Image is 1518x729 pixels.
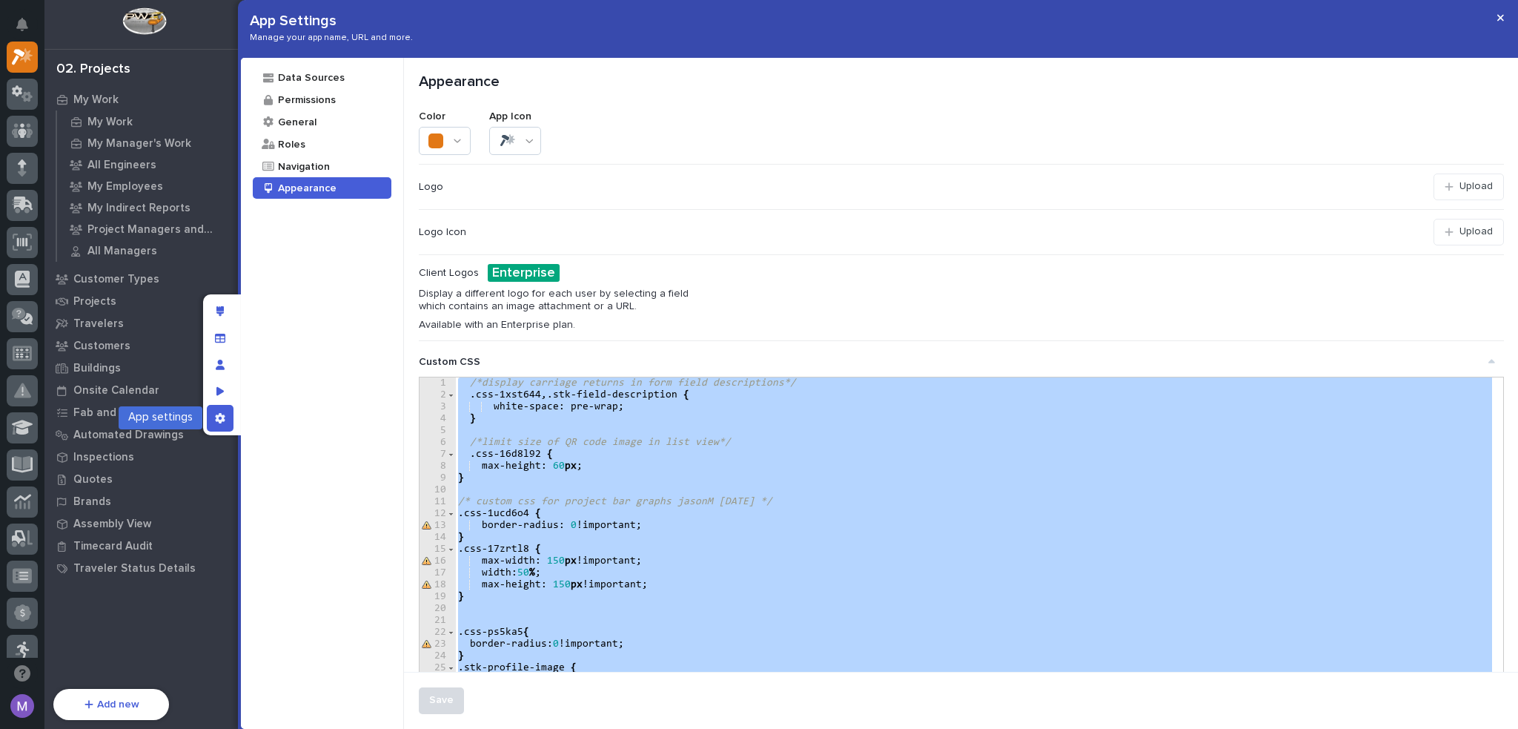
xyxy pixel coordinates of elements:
a: Buildings [44,357,245,379]
p: Brands [73,495,111,509]
div: 9 [420,472,456,484]
a: Onsite Calendar [44,379,245,401]
div: Notifications [19,18,38,42]
a: Inspections [44,446,245,468]
a: 📖Help Docs [9,349,87,375]
button: Start new chat [252,169,270,187]
img: Matthew Hall [15,279,39,303]
a: My Indirect Reports [57,197,245,218]
div: 3 [420,401,456,413]
div: Color [419,110,478,123]
a: Powered byPylon [105,390,179,402]
div: 10 [420,484,456,496]
div: 21 [420,615,456,627]
div: App settings [207,405,233,432]
p: Timecard Audit [73,540,153,553]
p: My Indirect Reports [87,202,190,215]
div: Preview as [207,378,233,405]
p: My Manager's Work [87,137,191,151]
div: 4 [420,413,456,425]
div: Save [429,694,454,707]
div: 6 [420,437,456,449]
span: [PERSON_NAME] [46,253,120,265]
div: Logo [419,181,1434,194]
a: My Work [57,111,245,132]
a: My Manager's Work [57,133,245,154]
div: Appearance [419,73,1504,90]
span: [PERSON_NAME] [46,293,120,305]
a: My Work [44,88,245,110]
a: Customer Types [44,268,245,290]
p: Inspections [73,451,134,464]
div: 15 [420,544,456,555]
div: General [276,115,316,129]
img: 1736555164131-43832dd5-751b-4058-ba23-39d91318e5a0 [30,254,42,265]
button: See all [230,213,270,231]
p: My Employees [87,180,163,194]
img: Stacker [15,14,44,44]
a: Projects [44,290,245,312]
div: Permissions [276,93,336,107]
div: 1 [420,377,456,389]
p: Travelers [73,317,124,331]
div: Roles [276,137,305,151]
a: Customers [44,334,245,357]
div: Appearance [276,181,337,195]
div: Navigation [276,159,330,174]
div: 12 [420,508,456,520]
button: Open support chat [7,658,38,689]
a: Assembly View [44,512,245,535]
div: 02. Projects [56,62,130,78]
div: We're available if you need us! [50,179,188,191]
p: Projects [73,295,116,309]
p: Automated Drawings [73,429,184,442]
p: Assembly View [73,518,151,531]
p: My Work [87,116,133,129]
span: • [123,253,128,265]
div: 17 [420,567,456,579]
p: How can we help? [15,82,270,106]
div: Manage fields and data [207,325,233,352]
div: 14 [420,532,456,544]
p: Onsite Calendar [73,384,159,398]
p: Manage your app name, URL and more. [250,33,413,43]
div: App Icon [489,110,548,123]
div: 22 [420,627,456,639]
div: 18 [420,579,456,591]
p: App Settings [250,12,413,30]
div: Edit layout [207,298,233,325]
p: Welcome 👋 [15,59,270,82]
button: Notifications [7,9,38,40]
a: Brands [44,490,245,512]
div: 25 [420,662,456,674]
p: Customers [73,340,130,353]
p: Quotes [73,473,113,486]
div: Enterprise [488,264,560,282]
div: 20 [420,603,456,615]
input: Clear [39,119,245,134]
div: 8 [420,461,456,472]
p: Traveler Status Details [73,562,196,575]
span: Help Docs [30,354,81,369]
img: Brittany [15,239,39,263]
div: Upload [1459,180,1493,193]
p: My Work [73,93,119,107]
div: 24 [420,650,456,662]
a: My Employees [57,176,245,197]
div: 7 [420,449,456,461]
a: Project Managers and Engineers [57,219,245,240]
p: Fab and Coatings Items [73,406,198,420]
a: Quotes [44,468,245,490]
p: Customer Types [73,273,159,286]
div: 2 [420,389,456,401]
a: Automated Drawings [44,423,245,446]
div: Past conversations [15,216,99,228]
div: Start new chat [50,165,243,179]
div: Manage users [207,352,233,378]
div: 16 [420,555,456,567]
span: [DATE] [131,293,162,305]
span: • [123,293,128,305]
button: users-avatar [7,690,38,722]
div: Upload [1459,225,1493,238]
div: 13 [420,520,456,532]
